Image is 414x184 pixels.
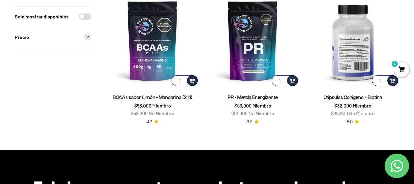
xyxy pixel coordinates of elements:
[146,119,152,125] span: 4.2
[334,103,352,108] span: $32,000
[247,119,259,125] a: 3.93.9 de 5.0 estrellas
[253,103,271,108] span: Miembro
[146,119,158,125] a: 4.24.2 de 5.0 estrellas
[149,110,174,116] span: No Miembro
[353,103,371,108] span: Miembro
[228,95,278,100] a: PR - Mezcla Energizante
[247,119,253,125] span: 3.9
[15,33,29,41] span: Precio
[349,110,375,116] span: No Miembro
[231,110,248,116] span: $91,300
[347,119,353,125] span: 5.0
[113,95,192,100] a: BCAAs sabor Limón - Mandarina (2:1:1)
[249,110,274,116] span: No Miembro
[347,119,359,125] a: 5.05.0 de 5.0 estrellas
[134,103,151,108] span: $53,000
[15,27,91,47] summary: Precio
[152,103,171,108] span: Miembro
[131,110,148,116] span: $58,300
[391,60,398,68] mark: 1
[394,67,409,73] a: 1
[331,110,348,116] span: $35,200
[234,103,252,108] span: $83,000
[324,95,382,100] a: Cápsulas Colágeno + Biotina
[15,13,69,21] label: Solo mostrar disponibles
